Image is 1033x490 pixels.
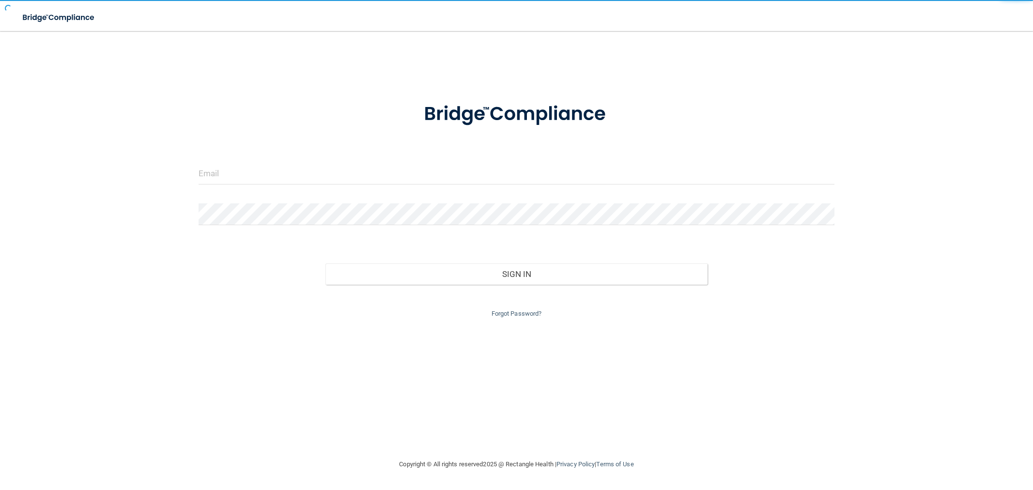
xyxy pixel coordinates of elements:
[340,449,694,480] div: Copyright © All rights reserved 2025 @ Rectangle Health | |
[596,460,633,468] a: Terms of Use
[492,310,542,317] a: Forgot Password?
[556,460,595,468] a: Privacy Policy
[404,89,630,139] img: bridge_compliance_login_screen.278c3ca4.svg
[15,8,104,28] img: bridge_compliance_login_screen.278c3ca4.svg
[199,163,835,184] input: Email
[325,263,707,285] button: Sign In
